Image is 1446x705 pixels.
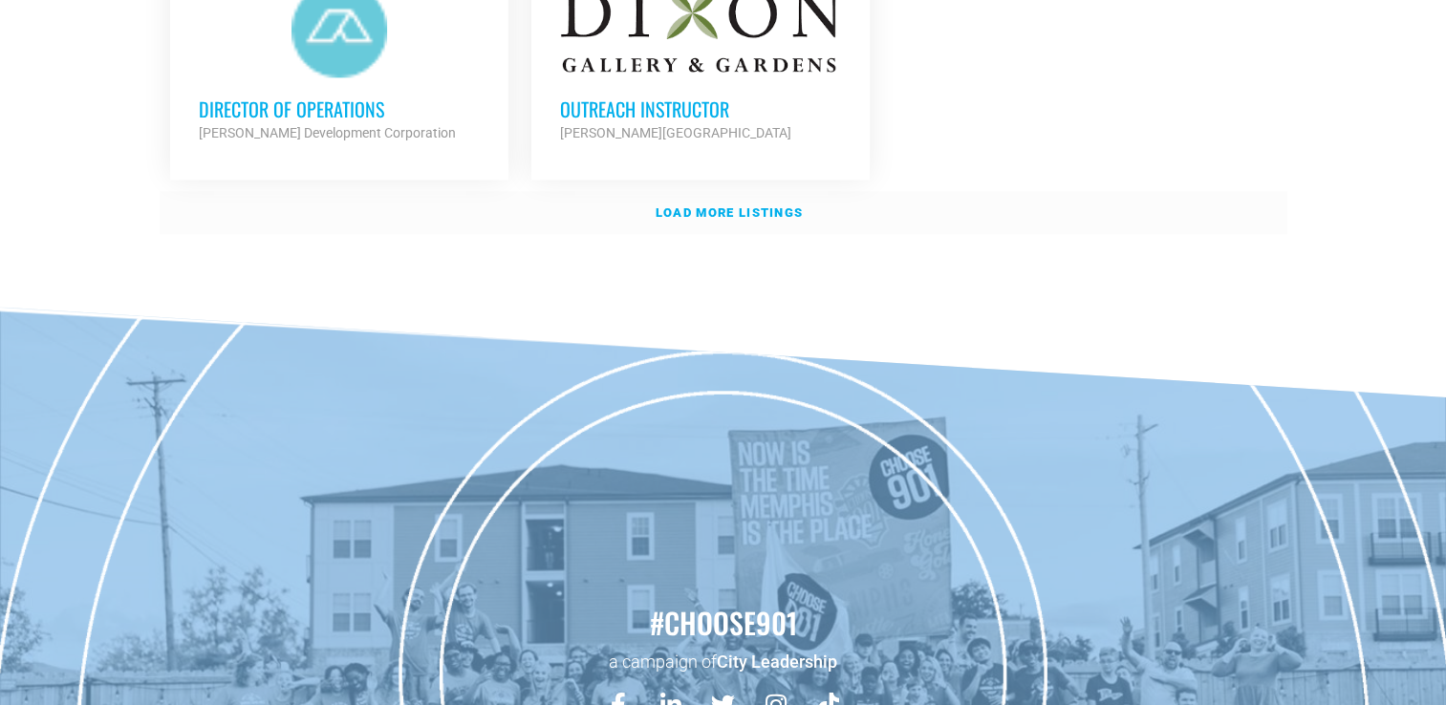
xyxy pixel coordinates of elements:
[199,96,480,121] h3: Director of Operations
[560,125,791,140] strong: [PERSON_NAME][GEOGRAPHIC_DATA]
[656,205,803,220] strong: Load more listings
[717,652,837,672] a: City Leadership
[10,650,1436,673] p: a campaign of
[560,96,841,121] h3: Outreach Instructor
[199,125,456,140] strong: [PERSON_NAME] Development Corporation
[160,191,1287,235] a: Load more listings
[10,603,1436,643] h2: #choose901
